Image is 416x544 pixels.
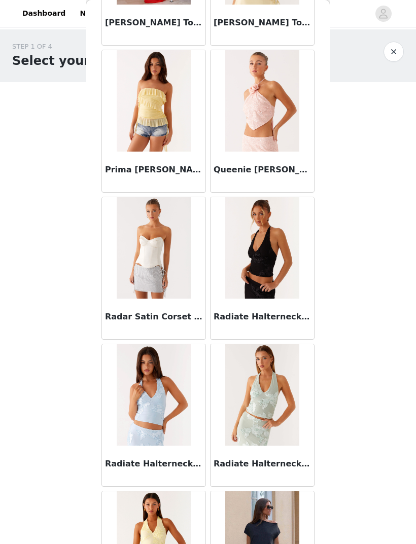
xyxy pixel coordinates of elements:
h3: [PERSON_NAME] Top - Yellow [214,17,311,29]
img: Radiate Halterneck Top - Black [225,197,299,299]
img: Radiate Halterneck Top - Sage [225,344,299,446]
h3: [PERSON_NAME] Top - Coral [105,17,202,29]
div: STEP 1 OF 4 [12,42,141,52]
img: Radiate Halterneck Top - Blue [117,344,190,446]
h1: Select your styles! [12,52,141,70]
h3: Radiate Halterneck Top - Black [214,311,311,323]
a: Dashboard [16,2,72,25]
a: Networks [74,2,124,25]
img: Radar Satin Corset - Ivory [117,197,190,299]
h3: Radiate Halterneck Top - Blue [105,458,202,470]
h3: Queenie [PERSON_NAME] Top - Pink [214,164,311,176]
img: Queenie Sequin Halter Top - Pink [225,50,299,152]
div: avatar [378,6,388,22]
h3: Radiate Halterneck Top - Sage [214,458,311,470]
h3: Prima [PERSON_NAME] Top - Yellow [105,164,202,176]
img: Prima Donna Strapless Top - Yellow [117,50,190,152]
h3: Radar Satin Corset - Ivory [105,311,202,323]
